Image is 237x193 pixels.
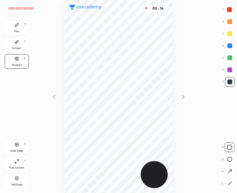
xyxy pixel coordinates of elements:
[222,77,235,87] div: 7
[222,5,234,14] div: 1
[9,166,24,169] div: Full screen
[69,5,102,10] img: logo.38c385cc.svg
[24,23,26,26] div: P
[222,53,235,63] div: 5
[222,142,234,152] div: R
[222,17,235,26] div: 2
[24,143,26,146] div: H
[222,167,235,176] div: A
[5,5,38,12] button: End recording
[221,154,235,164] div: O
[222,65,235,75] div: 6
[222,29,235,39] div: 3
[222,41,235,51] div: 4
[12,47,21,50] div: Eraser
[222,179,234,188] div: L
[10,149,23,152] div: Add Slide
[24,57,26,60] div: L
[151,6,165,11] div: 00 : 16
[12,64,22,67] div: Shapes
[24,40,26,43] div: E
[24,160,26,163] div: F
[11,183,22,186] div: Settings
[14,30,19,33] div: Pen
